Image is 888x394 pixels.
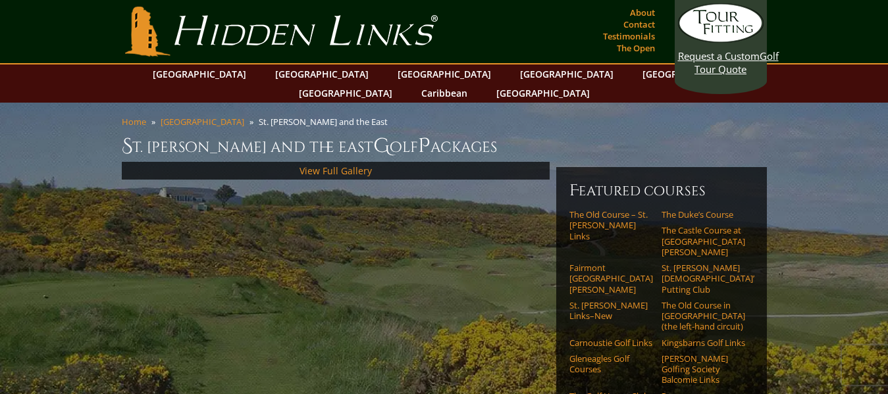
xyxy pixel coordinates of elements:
[300,164,372,177] a: View Full Gallery
[636,64,743,84] a: [GEOGRAPHIC_DATA]
[122,133,767,159] h1: St. [PERSON_NAME] and the East olf ackages
[161,116,244,128] a: [GEOGRAPHIC_DATA]
[620,15,658,34] a: Contact
[569,262,653,295] a: Fairmont [GEOGRAPHIC_DATA][PERSON_NAME]
[662,225,745,257] a: The Castle Course at [GEOGRAPHIC_DATA][PERSON_NAME]
[146,64,253,84] a: [GEOGRAPHIC_DATA]
[569,337,653,348] a: Carnoustie Golf Links
[269,64,375,84] a: [GEOGRAPHIC_DATA]
[662,353,745,385] a: [PERSON_NAME] Golfing Society Balcomie Links
[513,64,620,84] a: [GEOGRAPHIC_DATA]
[373,133,390,159] span: G
[678,3,764,76] a: Request a CustomGolf Tour Quote
[569,209,653,241] a: The Old Course – St. [PERSON_NAME] Links
[415,84,474,103] a: Caribbean
[259,116,393,128] li: St. [PERSON_NAME] and the East
[569,353,653,375] a: Gleneagles Golf Courses
[662,300,745,332] a: The Old Course in [GEOGRAPHIC_DATA] (the left-hand circuit)
[614,39,658,57] a: The Open
[122,116,146,128] a: Home
[627,3,658,22] a: About
[662,262,745,295] a: St. [PERSON_NAME] [DEMOGRAPHIC_DATA]’ Putting Club
[678,49,760,62] span: Request a Custom
[569,180,754,201] h6: Featured Courses
[569,300,653,322] a: St. [PERSON_NAME] Links–New
[662,337,745,348] a: Kingsbarns Golf Links
[600,27,658,45] a: Testimonials
[292,84,399,103] a: [GEOGRAPHIC_DATA]
[490,84,596,103] a: [GEOGRAPHIC_DATA]
[418,133,431,159] span: P
[391,64,498,84] a: [GEOGRAPHIC_DATA]
[662,209,745,220] a: The Duke’s Course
